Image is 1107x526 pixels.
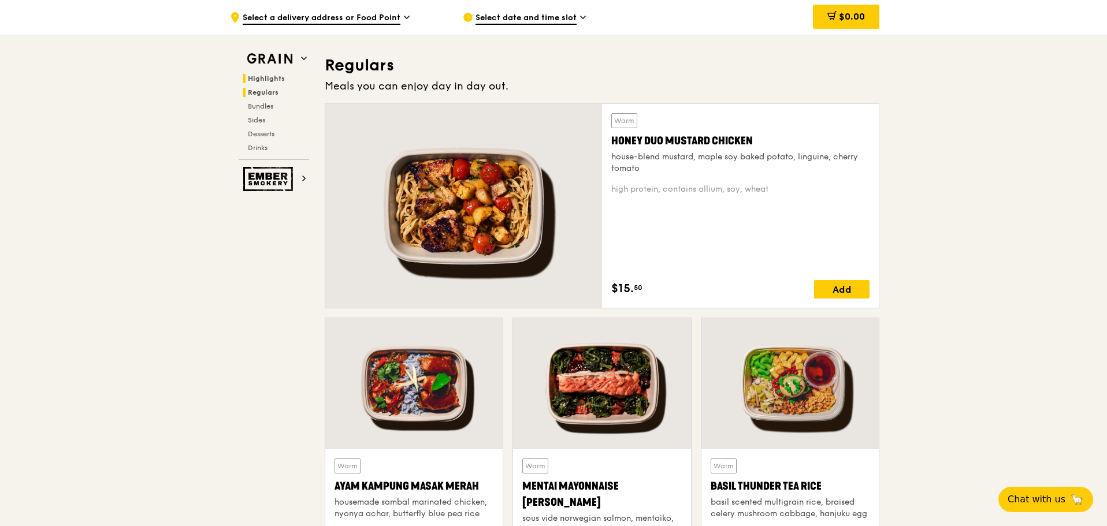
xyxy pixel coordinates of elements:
[243,49,296,69] img: Grain web logo
[711,497,870,520] div: basil scented multigrain rice, braised celery mushroom cabbage, hanjuku egg
[243,167,296,191] img: Ember Smokery web logo
[248,116,265,124] span: Sides
[522,458,548,473] div: Warm
[998,487,1093,512] button: Chat with us🦙
[522,478,681,510] div: Mentai Mayonnaise [PERSON_NAME]
[335,497,493,520] div: housemade sambal marinated chicken, nyonya achar, butterfly blue pea rice
[634,283,642,292] span: 50
[839,11,865,22] span: $0.00
[335,458,361,473] div: Warm
[335,478,493,494] div: Ayam Kampung Masak Merah
[1070,493,1084,506] span: 🦙
[611,184,870,195] div: high protein, contains allium, soy, wheat
[476,12,577,25] span: Select date and time slot
[711,458,737,473] div: Warm
[611,280,634,297] span: $15.
[248,130,274,138] span: Desserts
[248,88,278,96] span: Regulars
[248,102,273,110] span: Bundles
[814,280,870,299] div: Add
[611,151,870,174] div: house-blend mustard, maple soy baked potato, linguine, cherry tomato
[248,144,268,152] span: Drinks
[711,478,870,494] div: Basil Thunder Tea Rice
[611,133,870,149] div: Honey Duo Mustard Chicken
[1008,493,1065,506] span: Chat with us
[248,74,285,83] span: Highlights
[325,55,879,76] h3: Regulars
[325,78,879,94] div: Meals you can enjoy day in day out.
[243,12,400,25] span: Select a delivery address or Food Point
[611,113,637,128] div: Warm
